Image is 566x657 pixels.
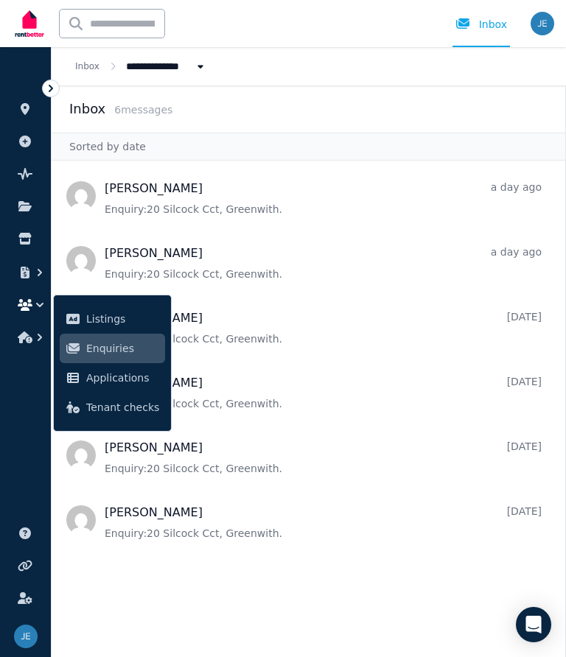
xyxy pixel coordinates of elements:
[114,104,172,116] span: 6 message s
[60,363,165,393] a: Applications
[105,245,542,281] a: [PERSON_NAME]a day agoEnquiry:20 Silcock Cct, Greenwith.
[14,625,38,648] img: Joe Egyud
[69,99,105,119] h2: Inbox
[105,309,542,346] a: [PERSON_NAME][DATE]Enquiry:20 Silcock Cct, Greenwith.
[531,12,554,35] img: Joe Egyud
[105,439,542,476] a: [PERSON_NAME][DATE]Enquiry:20 Silcock Cct, Greenwith.
[52,133,565,161] div: Sorted by date
[60,334,165,363] a: Enquiries
[105,504,542,541] a: [PERSON_NAME][DATE]Enquiry:20 Silcock Cct, Greenwith.
[455,17,507,32] div: Inbox
[105,180,542,217] a: [PERSON_NAME]a day agoEnquiry:20 Silcock Cct, Greenwith.
[52,161,565,657] nav: Message list
[516,607,551,642] div: Open Intercom Messenger
[12,5,47,42] img: RentBetter
[86,340,159,357] span: Enquiries
[86,398,159,416] span: Tenant checks
[86,369,159,387] span: Applications
[60,304,165,334] a: Listings
[86,310,159,328] span: Listings
[105,374,542,411] a: [PERSON_NAME][DATE]Enquiry:20 Silcock Cct, Greenwith.
[75,61,99,71] a: Inbox
[60,393,165,422] a: Tenant checks
[52,47,231,85] nav: Breadcrumb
